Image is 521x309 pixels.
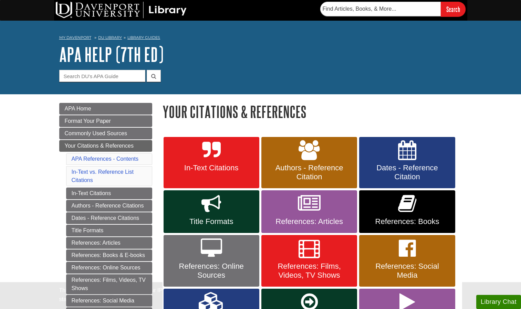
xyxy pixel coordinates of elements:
[359,190,455,233] a: References: Books
[59,103,152,115] a: APA Home
[261,190,357,233] a: References: Articles
[72,156,138,162] a: APA References - Contents
[267,163,352,181] span: Authors - Reference Citation
[66,212,152,224] a: Dates - Reference Citations
[127,35,160,40] a: Library Guides
[66,188,152,199] a: In-Text Citations
[320,2,441,16] input: Find Articles, Books, & More...
[59,115,152,127] a: Format Your Paper
[267,262,352,280] span: References: Films, Videos, TV Shows
[66,274,152,294] a: References: Films, Videos, TV Shows
[261,235,357,287] a: References: Films, Videos, TV Shows
[364,217,450,226] span: References: Books
[163,103,462,120] h1: Your Citations & References
[261,137,357,189] a: Authors - Reference Citation
[59,140,152,152] a: Your Citations & References
[66,249,152,261] a: References: Books & E-books
[59,33,462,44] nav: breadcrumb
[441,2,466,17] input: Search
[56,2,187,18] img: DU Library
[164,137,259,189] a: In-Text Citations
[65,118,111,124] span: Format Your Paper
[364,163,450,181] span: Dates - Reference Citation
[169,262,254,280] span: References: Online Sources
[66,237,152,249] a: References: Articles
[66,200,152,212] a: Authors - Reference Citations
[359,137,455,189] a: Dates - Reference Citation
[66,295,152,307] a: References: Social Media
[65,143,134,149] span: Your Citations & References
[66,262,152,274] a: References: Online Sources
[65,106,91,111] span: APA Home
[169,217,254,226] span: Title Formats
[59,128,152,139] a: Commonly Used Sources
[65,130,127,136] span: Commonly Used Sources
[59,70,145,82] input: Search DU's APA Guide
[72,169,134,183] a: In-Text vs. Reference List Citations
[320,2,466,17] form: Searches DU Library's articles, books, and more
[164,235,259,287] a: References: Online Sources
[359,235,455,287] a: References: Social Media
[164,190,259,233] a: Title Formats
[98,35,122,40] a: DU Library
[169,163,254,172] span: In-Text Citations
[66,225,152,236] a: Title Formats
[267,217,352,226] span: References: Articles
[59,35,91,41] a: My Davenport
[476,295,521,309] button: Library Chat
[364,262,450,280] span: References: Social Media
[59,44,164,65] a: APA Help (7th Ed)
